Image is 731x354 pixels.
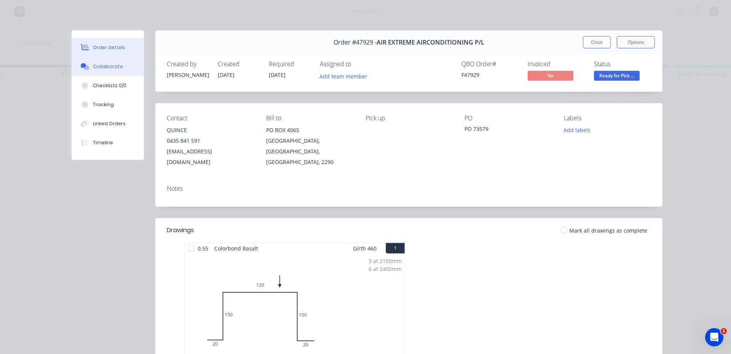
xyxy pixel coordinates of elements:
span: AIR EXTREME AIRCONDITIONING P/L [377,39,484,46]
div: Created [218,61,260,68]
div: [PERSON_NAME] [167,71,209,79]
div: Bill to [266,115,353,122]
div: 6 at 2400mm [369,265,402,273]
div: PO 73579 [464,125,552,136]
span: Colorbond Basalt [211,243,261,254]
div: Invoiced [528,61,585,68]
span: Ready for Pick ... [594,71,640,80]
div: Tracking [93,101,114,108]
button: Options [617,36,655,48]
div: Checklists 0/0 [93,82,126,89]
button: Close [583,36,611,48]
div: Contact [167,115,254,122]
div: Created by [167,61,209,68]
button: Checklists 0/0 [72,76,144,95]
button: Add team member [320,71,372,81]
div: Required [269,61,311,68]
div: Linked Orders [93,120,126,127]
span: No [528,71,573,80]
div: Assigned to [320,61,396,68]
div: PO BOX 4065[GEOGRAPHIC_DATA], [GEOGRAPHIC_DATA], [GEOGRAPHIC_DATA], 2290 [266,125,353,167]
span: [DATE] [218,71,235,78]
div: 0435 841 591 [167,136,254,146]
div: Drawings [167,226,194,235]
div: PO BOX 4065 [266,125,353,136]
span: 1 [721,328,727,334]
button: Collaborate [72,57,144,76]
span: [DATE] [269,71,286,78]
span: Mark all drawings as complete [569,226,647,234]
div: Pick up [365,115,453,122]
div: Notes [167,185,651,192]
div: QUINCE0435 841 591[EMAIL_ADDRESS][DOMAIN_NAME] [167,125,254,167]
button: Ready for Pick ... [594,71,640,82]
button: Add team member [316,71,372,81]
button: Linked Orders [72,114,144,133]
span: 0.55 [195,243,211,254]
div: Status [594,61,651,68]
button: Tracking [72,95,144,114]
button: Timeline [72,133,144,152]
div: Labels [564,115,651,122]
div: Order details [93,44,125,51]
span: Order #47929 - [334,39,377,46]
iframe: Intercom live chat [705,328,723,346]
div: [GEOGRAPHIC_DATA], [GEOGRAPHIC_DATA], [GEOGRAPHIC_DATA], 2290 [266,136,353,167]
div: Timeline [93,139,113,146]
div: F47929 [461,71,519,79]
div: [EMAIL_ADDRESS][DOMAIN_NAME] [167,146,254,167]
div: PO [464,115,552,122]
button: Order details [72,38,144,57]
div: Collaborate [93,63,123,70]
div: QBO Order # [461,61,519,68]
button: Add labels [560,125,595,135]
button: 1 [386,243,405,254]
span: Girth 460 [353,243,377,254]
div: QUINCE [167,125,254,136]
div: 3 at 2100mm [369,257,402,265]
